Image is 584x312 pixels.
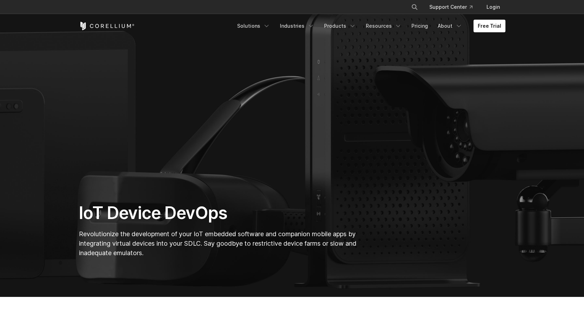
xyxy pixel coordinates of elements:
[424,1,478,13] a: Support Center
[481,1,505,13] a: Login
[362,20,406,32] a: Resources
[320,20,360,32] a: Products
[79,203,358,224] h1: IoT Device DevOps
[408,1,421,13] button: Search
[434,20,466,32] a: About
[407,20,432,32] a: Pricing
[79,22,135,30] a: Corellium Home
[233,20,274,32] a: Solutions
[276,20,318,32] a: Industries
[79,230,356,257] span: Revolutionize the development of your IoT embedded software and companion mobile apps by integrat...
[403,1,505,13] div: Navigation Menu
[233,20,505,32] div: Navigation Menu
[474,20,505,32] a: Free Trial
